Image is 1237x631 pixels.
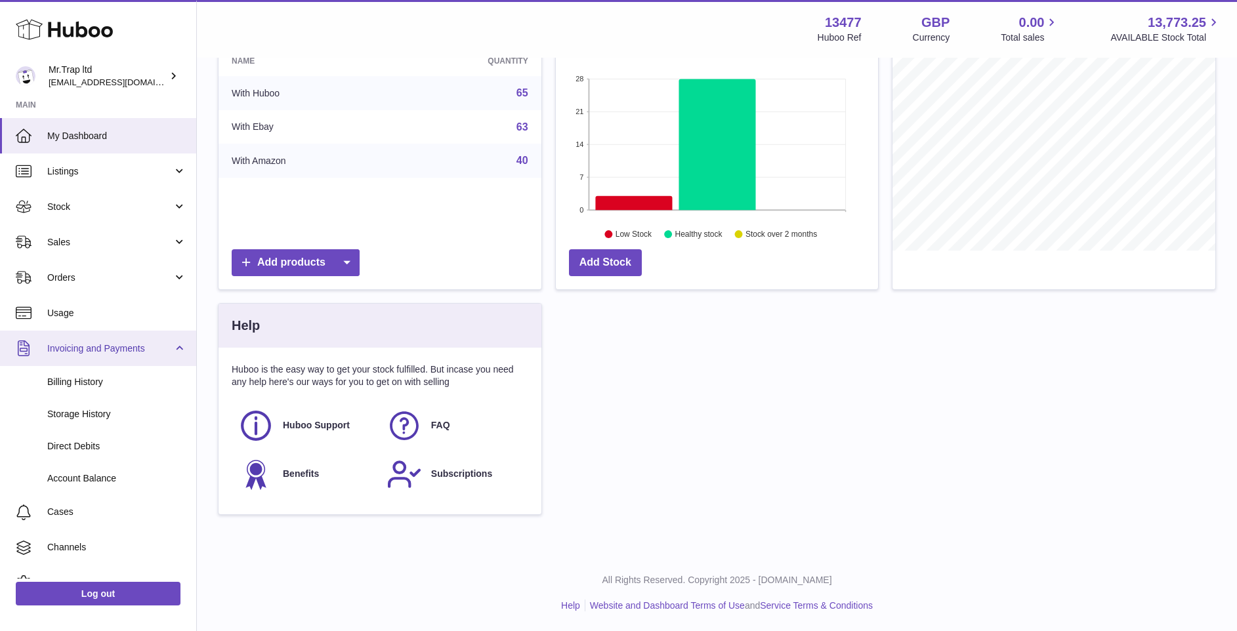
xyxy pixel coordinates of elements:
p: Huboo is the easy way to get your stock fulfilled. But incase you need any help here's our ways f... [232,363,528,388]
span: Cases [47,506,186,518]
text: 28 [576,75,583,83]
a: 13,773.25 AVAILABLE Stock Total [1110,14,1221,44]
text: Low Stock [616,230,652,239]
strong: 13477 [825,14,862,31]
span: My Dashboard [47,130,186,142]
text: Healthy stock [675,230,723,239]
a: Add products [232,249,360,276]
td: With Ebay [219,110,395,144]
a: 65 [516,87,528,98]
span: Billing History [47,376,186,388]
span: Usage [47,307,186,319]
span: Listings [47,165,173,178]
a: 40 [516,155,528,166]
div: Huboo Ref [818,31,862,44]
span: Invoicing and Payments [47,342,173,355]
span: AVAILABLE Stock Total [1110,31,1221,44]
span: Stock [47,201,173,213]
a: 63 [516,121,528,132]
a: Huboo Support [238,408,373,443]
a: Website and Dashboard Terms of Use [590,600,745,611]
a: Log out [16,582,180,605]
span: FAQ [431,419,450,432]
span: Orders [47,272,173,284]
text: 14 [576,140,583,148]
text: Stock over 2 months [745,230,817,239]
th: Name [219,46,395,76]
span: Sales [47,236,173,249]
span: Settings [47,577,186,589]
a: Subscriptions [387,457,522,492]
a: Help [561,600,580,611]
a: Add Stock [569,249,642,276]
div: Mr.Trap ltd [49,64,167,89]
a: Benefits [238,457,373,492]
span: Channels [47,541,186,554]
span: Account Balance [47,472,186,485]
span: 0.00 [1019,14,1045,31]
td: With Amazon [219,144,395,178]
span: [EMAIL_ADDRESS][DOMAIN_NAME] [49,77,193,87]
span: Total sales [1001,31,1059,44]
span: 13,773.25 [1148,14,1206,31]
a: 0.00 Total sales [1001,14,1059,44]
a: FAQ [387,408,522,443]
span: Direct Debits [47,440,186,453]
span: Benefits [283,468,319,480]
a: Service Terms & Conditions [760,600,873,611]
strong: GBP [921,14,950,31]
th: Quantity [395,46,541,76]
img: office@grabacz.eu [16,66,35,86]
p: All Rights Reserved. Copyright 2025 - [DOMAIN_NAME] [207,574,1227,586]
span: Subscriptions [431,468,492,480]
li: and [585,600,873,612]
text: 7 [579,173,583,181]
td: With Huboo [219,76,395,110]
span: Storage History [47,408,186,420]
h3: Help [232,317,260,335]
div: Currency [913,31,950,44]
text: 21 [576,108,583,115]
text: 0 [579,206,583,214]
span: Huboo Support [283,419,350,432]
